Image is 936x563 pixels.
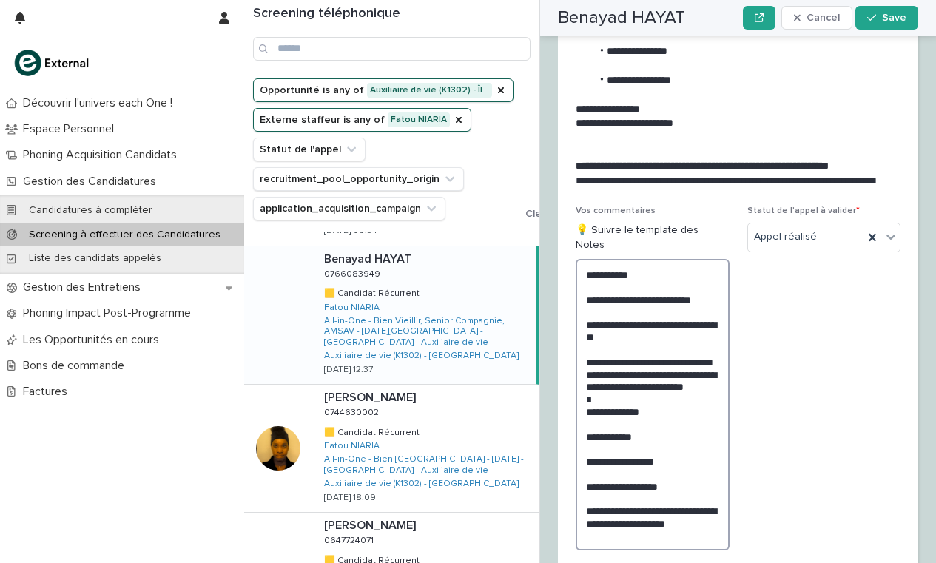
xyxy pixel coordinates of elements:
span: Statut de l'appel à valider [747,206,860,215]
a: All-in-One - Bien Vieillir, Senior Compagnie, AMSAV - [DATE][GEOGRAPHIC_DATA] - [GEOGRAPHIC_DATA]... [324,316,530,348]
p: Bons de commande [17,359,136,373]
a: Benayad HAYATBenayad HAYAT 07660839490766083949 🟨 Candidat Récurrent🟨 Candidat Récurrent Fatou NI... [244,246,539,385]
p: Gestion des Candidatures [17,175,168,189]
p: [PERSON_NAME] [324,388,419,405]
button: Statut de l'appel [253,138,366,161]
p: 💡 Suivre le template des Notes [576,223,730,254]
p: [PERSON_NAME] [324,516,419,533]
button: Save [855,6,918,30]
p: 🟨 Candidat Récurrent [324,425,422,438]
p: Espace Personnel [17,122,126,136]
img: bc51vvfgR2QLHU84CWIQ [12,48,93,78]
span: Save [882,13,906,23]
input: Search [253,37,531,61]
a: Fatou NIARIA [324,441,380,451]
p: Découvrir l'univers each One ! [17,96,184,110]
p: 0647724071 [324,533,377,546]
p: [DATE] 12:37 [324,365,373,375]
span: Appel réalisé [754,229,817,245]
button: recruitment_pool_opportunity_origin [253,167,464,191]
p: 0766083949 [324,266,383,280]
p: Phoning Impact Post-Programme [17,306,203,320]
h1: Screening téléphonique [253,6,531,22]
button: Clear all filters [514,209,596,219]
span: Vos commentaires [576,206,656,215]
p: Benayad HAYAT [324,249,414,266]
p: 0744630002 [324,405,382,418]
p: Candidatures à compléter [17,204,164,217]
p: Liste des candidats appelés [17,252,173,265]
button: Cancel [781,6,852,30]
span: Cancel [807,13,840,23]
p: Screening à effectuer des Candidatures [17,229,232,241]
p: Gestion des Entretiens [17,280,152,294]
p: 🟨 Candidat Récurrent [324,286,422,299]
p: Les Opportunités en cours [17,333,171,347]
button: Externe staffeur [253,108,471,132]
a: Auxiliaire de vie (K1302) - [GEOGRAPHIC_DATA] [324,479,519,489]
p: Phoning Acquisition Candidats [17,148,189,162]
button: application_acquisition_campaign [253,197,445,220]
button: Opportunité [253,78,514,102]
span: Clear all filters [525,209,596,219]
p: Factures [17,385,79,399]
p: [DATE] 18:09 [324,493,376,503]
a: Fatou NIARIA [324,303,380,313]
a: Auxiliaire de vie (K1302) - [GEOGRAPHIC_DATA] [324,351,519,361]
a: [PERSON_NAME][PERSON_NAME] 07446300020744630002 🟨 Candidat Récurrent🟨 Candidat Récurrent Fatou NI... [244,385,539,513]
h2: Benayad HAYAT [558,7,685,29]
a: All-in-One - Bien [GEOGRAPHIC_DATA] - [DATE] - [GEOGRAPHIC_DATA] - Auxiliaire de vie [324,454,533,476]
